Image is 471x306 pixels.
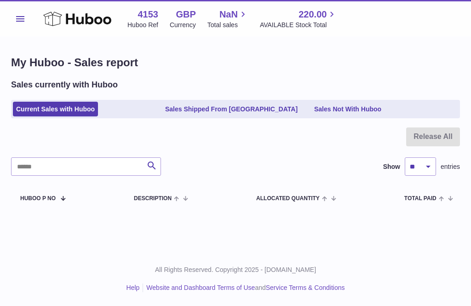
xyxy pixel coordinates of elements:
span: entries [441,162,460,171]
span: 220.00 [299,8,327,21]
div: Currency [170,21,196,29]
a: NaN Total sales [207,8,248,29]
span: Total sales [207,21,248,29]
strong: 4153 [138,8,158,21]
span: Total paid [404,196,437,202]
span: ALLOCATED Quantity [256,196,320,202]
span: NaN [219,8,238,21]
a: Website and Dashboard Terms of Use [146,284,255,291]
p: All Rights Reserved. Copyright 2025 - [DOMAIN_NAME] [7,266,464,274]
a: Service Terms & Conditions [266,284,345,291]
a: Sales Shipped From [GEOGRAPHIC_DATA] [162,102,301,117]
a: 220.00 AVAILABLE Stock Total [260,8,338,29]
a: Current Sales with Huboo [13,102,98,117]
span: Huboo P no [20,196,56,202]
label: Show [383,162,400,171]
li: and [143,283,345,292]
div: Huboo Ref [127,21,158,29]
a: Sales Not With Huboo [311,102,385,117]
h1: My Huboo - Sales report [11,55,460,70]
h2: Sales currently with Huboo [11,79,118,90]
strong: GBP [176,8,195,21]
span: AVAILABLE Stock Total [260,21,338,29]
a: Help [126,284,140,291]
span: Description [134,196,172,202]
